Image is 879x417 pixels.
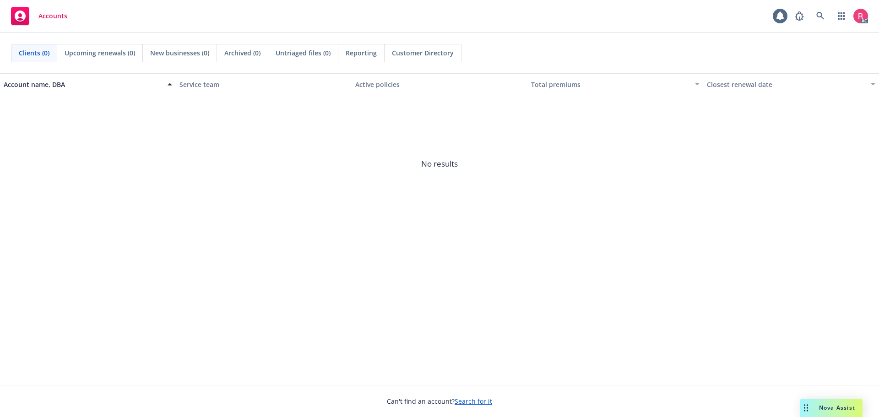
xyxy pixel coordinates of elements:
[7,3,71,29] a: Accounts
[455,397,492,406] a: Search for it
[176,73,352,95] button: Service team
[276,48,331,58] span: Untriaged files (0)
[19,48,49,58] span: Clients (0)
[790,7,808,25] a: Report a Bug
[392,48,454,58] span: Customer Directory
[179,80,348,89] div: Service team
[703,73,879,95] button: Closest renewal date
[811,7,830,25] a: Search
[4,80,162,89] div: Account name, DBA
[346,48,377,58] span: Reporting
[527,73,703,95] button: Total premiums
[853,9,868,23] img: photo
[65,48,135,58] span: Upcoming renewals (0)
[355,80,524,89] div: Active policies
[352,73,527,95] button: Active policies
[819,404,855,412] span: Nova Assist
[800,399,863,417] button: Nova Assist
[832,7,851,25] a: Switch app
[224,48,260,58] span: Archived (0)
[387,396,492,406] span: Can't find an account?
[800,399,812,417] div: Drag to move
[707,80,865,89] div: Closest renewal date
[38,12,67,20] span: Accounts
[531,80,689,89] div: Total premiums
[150,48,209,58] span: New businesses (0)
